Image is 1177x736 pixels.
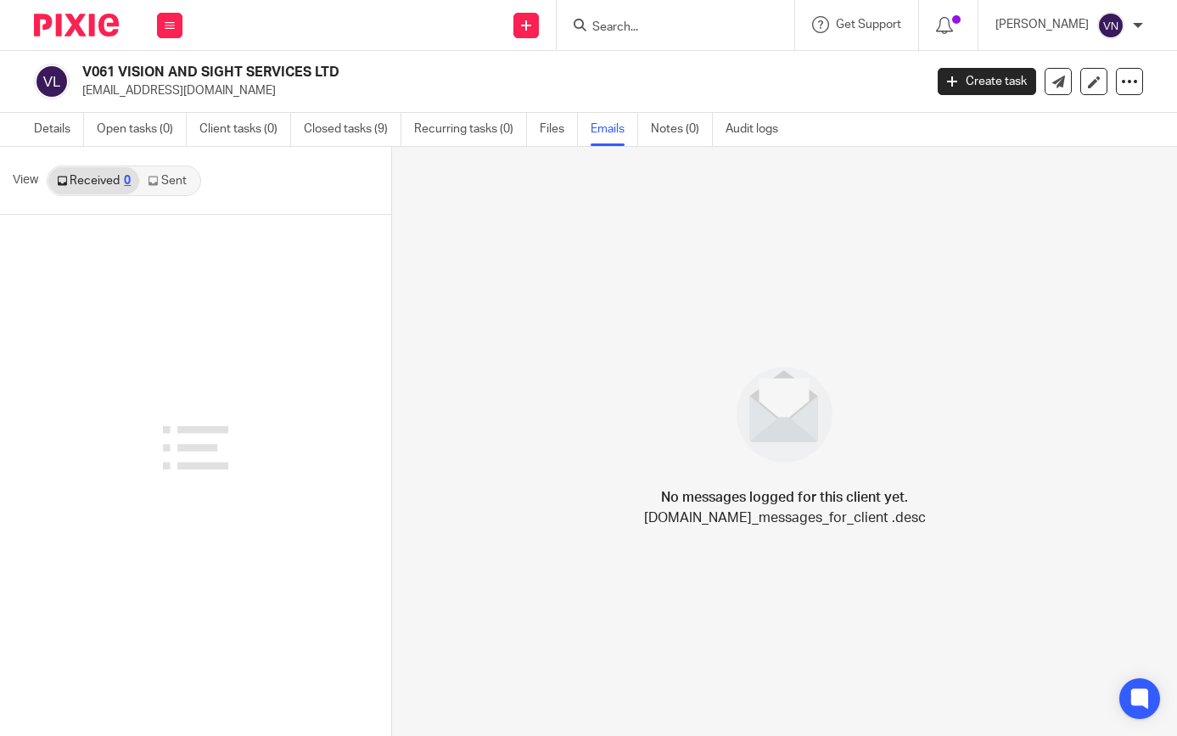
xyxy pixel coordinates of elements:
[591,20,743,36] input: Search
[726,356,844,474] img: image
[651,113,713,146] a: Notes (0)
[1097,12,1124,39] img: svg%3E
[82,82,912,99] p: [EMAIL_ADDRESS][DOMAIN_NAME]
[139,167,199,194] a: Sent
[97,113,187,146] a: Open tasks (0)
[644,508,926,528] p: [DOMAIN_NAME]_messages_for_client .desc
[591,113,638,146] a: Emails
[199,113,291,146] a: Client tasks (0)
[82,64,746,81] h2: V061 VISION AND SIGHT SERVICES LTD
[304,113,401,146] a: Closed tasks (9)
[34,64,70,99] img: svg%3E
[540,113,578,146] a: Files
[34,14,119,37] img: Pixie
[48,167,139,194] a: Received0
[836,19,901,31] span: Get Support
[726,113,791,146] a: Audit logs
[124,175,131,187] div: 0
[13,171,38,189] span: View
[995,16,1089,33] p: [PERSON_NAME]
[661,487,908,508] h4: No messages logged for this client yet.
[34,113,84,146] a: Details
[938,68,1036,95] a: Create task
[414,113,527,146] a: Recurring tasks (0)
